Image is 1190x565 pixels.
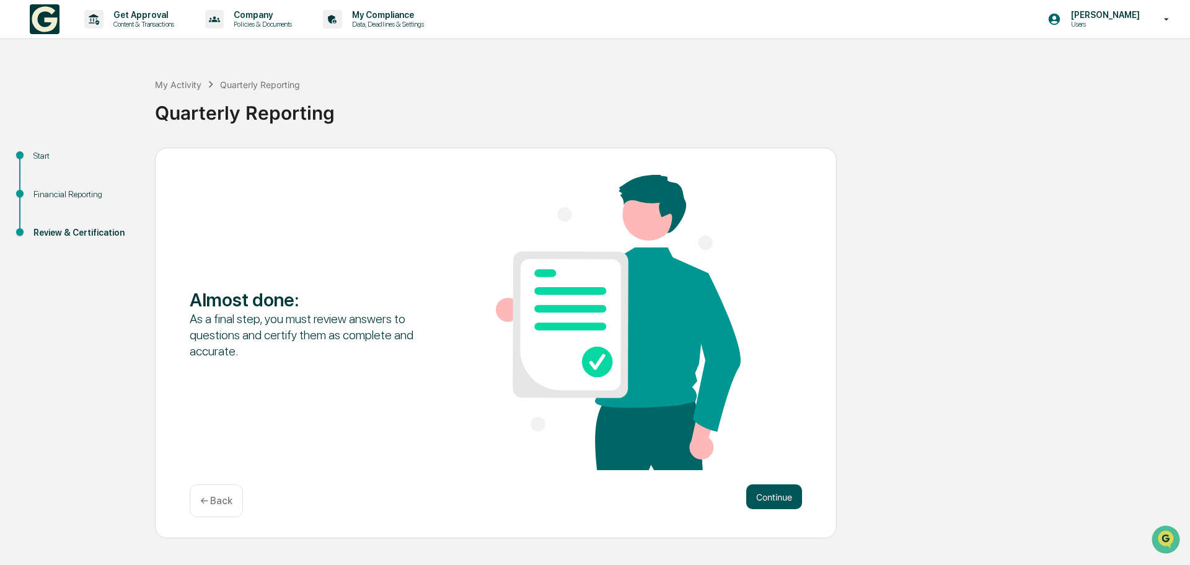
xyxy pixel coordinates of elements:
[220,79,300,90] div: Quarterly Reporting
[33,226,135,239] div: Review & Certification
[342,20,430,29] p: Data, Deadlines & Settings
[1061,10,1146,20] p: [PERSON_NAME]
[7,175,83,197] a: 🔎Data Lookup
[25,156,80,169] span: Preclearance
[12,158,22,167] div: 🖐️
[155,92,1184,124] div: Quarterly Reporting
[7,151,85,174] a: 🖐️Preclearance
[90,158,100,167] div: 🗄️
[123,210,150,220] span: Pylon
[33,188,135,201] div: Financial Reporting
[12,26,226,46] p: How can we help?
[746,484,802,509] button: Continue
[1061,20,1146,29] p: Users
[85,151,159,174] a: 🗄️Attestations
[30,4,59,34] img: logo
[12,95,35,117] img: 1746055101610-c473b297-6a78-478c-a979-82029cc54cd1
[87,210,150,220] a: Powered byPylon
[211,99,226,113] button: Start new chat
[496,175,741,470] img: Almost done
[155,79,201,90] div: My Activity
[25,180,78,192] span: Data Lookup
[104,10,180,20] p: Get Approval
[190,288,434,311] div: Almost done :
[200,495,232,507] p: ← Back
[190,311,434,359] div: As a final step, you must review answers to questions and certify them as complete and accurate.
[1150,524,1184,558] iframe: Open customer support
[42,95,203,107] div: Start new chat
[342,10,430,20] p: My Compliance
[104,20,180,29] p: Content & Transactions
[12,181,22,191] div: 🔎
[33,149,135,162] div: Start
[42,107,157,117] div: We're available if you need us!
[224,10,298,20] p: Company
[102,156,154,169] span: Attestations
[224,20,298,29] p: Policies & Documents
